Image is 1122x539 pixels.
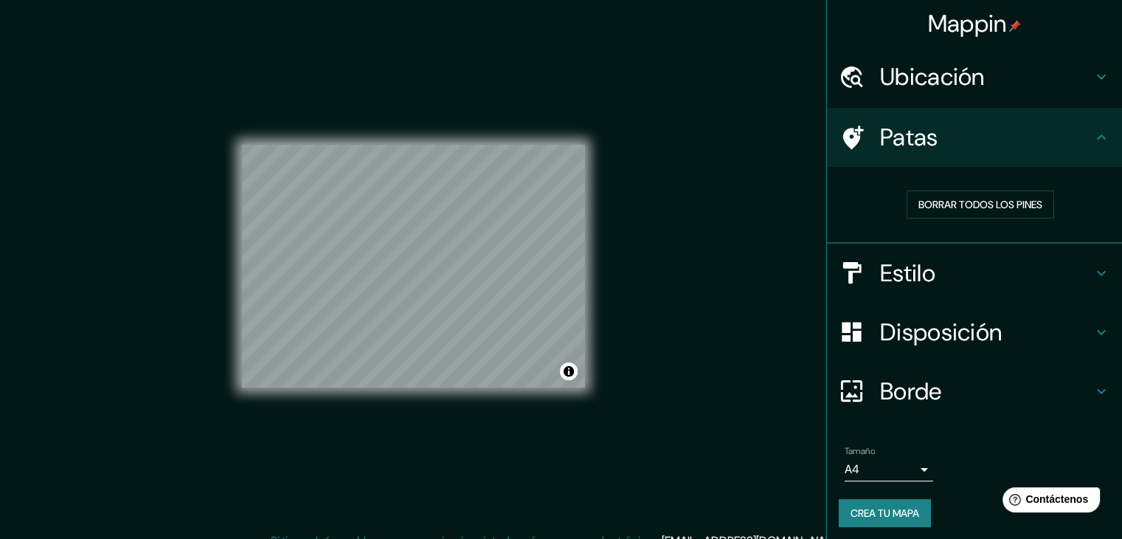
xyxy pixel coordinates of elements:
div: A4 [845,458,933,481]
font: Estilo [880,258,935,289]
button: Activar o desactivar atribución [560,363,578,380]
button: Borrar todos los pines [907,190,1054,219]
canvas: Mapa [242,145,585,388]
font: Tamaño [845,445,875,457]
font: Crea tu mapa [851,507,919,520]
img: pin-icon.png [1009,20,1021,32]
div: Borde [827,362,1122,421]
font: Borde [880,376,942,407]
font: Disposición [880,317,1002,348]
div: Patas [827,108,1122,167]
font: Patas [880,122,938,153]
div: Disposición [827,303,1122,362]
font: Mappin [928,8,1007,39]
div: Ubicación [827,47,1122,106]
font: Borrar todos los pines [918,198,1042,211]
font: A4 [845,461,859,477]
div: Estilo [827,244,1122,303]
font: Ubicación [880,61,985,92]
button: Crea tu mapa [839,499,931,527]
iframe: Lanzador de widgets de ayuda [991,481,1106,523]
